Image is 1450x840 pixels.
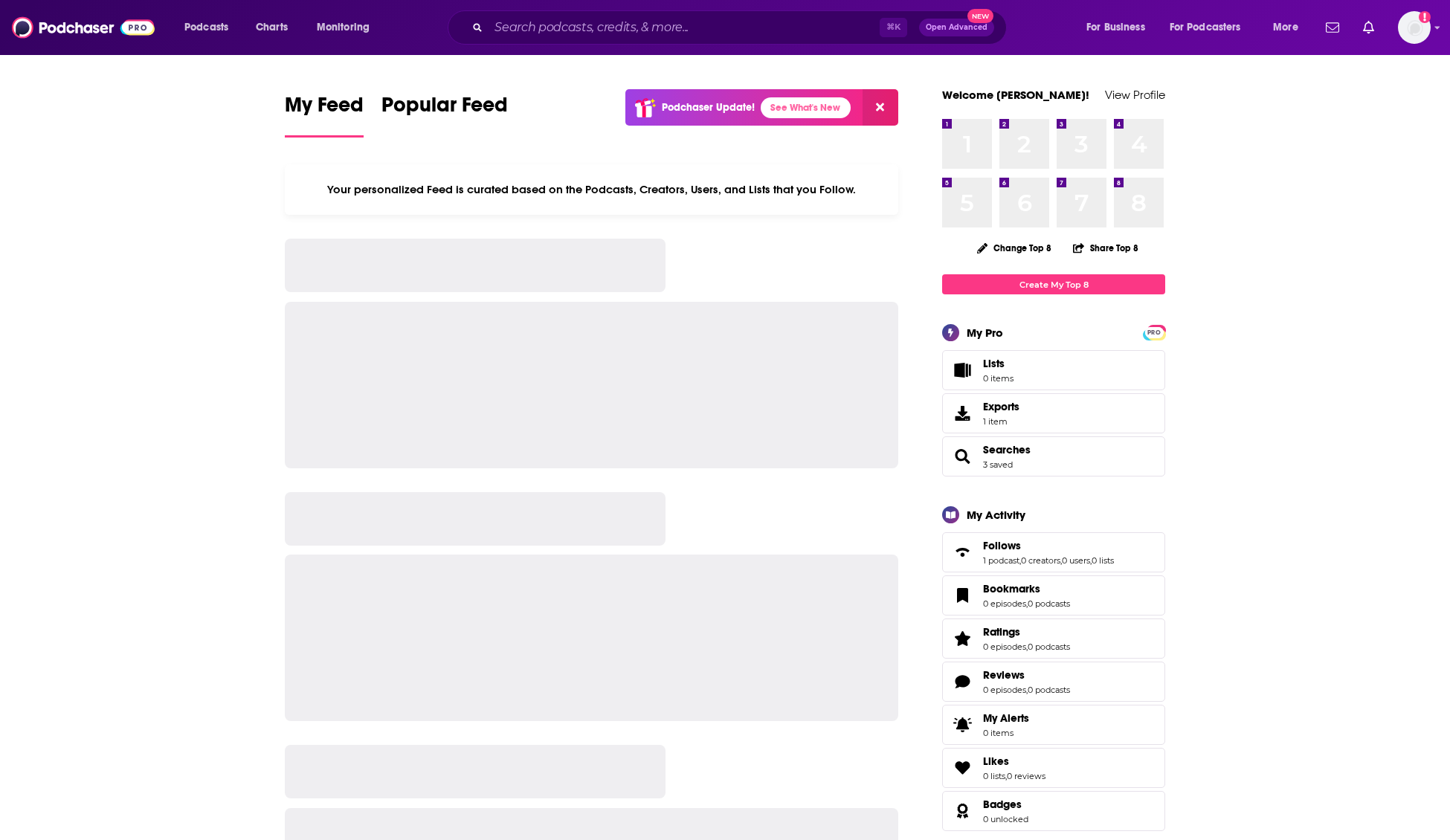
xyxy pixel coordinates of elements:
[983,625,1070,639] a: Ratings
[1007,771,1045,781] a: 0 reviews
[1398,11,1431,44] span: Logged in as cmand-s
[967,326,1003,340] div: My Pro
[942,575,1165,616] span: Bookmarks
[942,618,1165,659] span: Ratings
[1357,15,1380,40] a: Show notifications dropdown
[942,88,1089,102] a: Welcome [PERSON_NAME]!
[947,542,977,563] a: Follows
[1026,685,1028,695] span: ,
[983,711,1029,725] span: My Alerts
[942,748,1165,788] span: Likes
[1060,555,1062,566] span: ,
[983,400,1019,413] span: Exports
[983,642,1026,652] a: 0 episodes
[983,373,1014,384] span: 0 items
[1145,326,1163,337] a: PRO
[761,97,851,118] a: See What's New
[919,19,994,36] button: Open AdvancedNew
[983,814,1028,824] a: 0 unlocked
[983,582,1070,595] a: Bookmarks
[983,443,1031,456] a: Searches
[1105,88,1165,102] a: View Profile
[942,532,1165,572] span: Follows
[967,9,994,23] span: New
[1145,327,1163,338] span: PRO
[1021,555,1060,566] a: 0 creators
[983,416,1019,427] span: 1 item
[947,360,977,381] span: Lists
[1273,17,1298,38] span: More
[947,801,977,821] a: Badges
[983,668,1070,682] a: Reviews
[983,555,1019,566] a: 1 podcast
[942,791,1165,831] span: Badges
[1028,598,1070,609] a: 0 podcasts
[1026,598,1028,609] span: ,
[926,24,987,31] span: Open Advanced
[983,625,1020,639] span: Ratings
[174,16,248,39] button: open menu
[947,403,977,424] span: Exports
[1028,685,1070,695] a: 0 podcasts
[942,274,1165,294] a: Create My Top 8
[1062,555,1090,566] a: 0 users
[983,357,1005,370] span: Lists
[462,10,1021,45] div: Search podcasts, credits, & more...
[942,705,1165,745] a: My Alerts
[947,671,977,692] a: Reviews
[381,92,508,138] a: Popular Feed
[1028,642,1070,652] a: 0 podcasts
[285,92,364,126] span: My Feed
[983,755,1009,768] span: Likes
[942,662,1165,702] span: Reviews
[306,16,389,39] button: open menu
[983,459,1013,470] a: 3 saved
[983,798,1022,811] span: Badges
[1076,16,1164,39] button: open menu
[947,714,977,735] span: My Alerts
[1086,17,1145,38] span: For Business
[256,17,288,38] span: Charts
[1019,555,1021,566] span: ,
[1160,16,1263,39] button: open menu
[1263,16,1317,39] button: open menu
[942,393,1165,433] a: Exports
[1092,555,1114,566] a: 0 lists
[983,668,1025,682] span: Reviews
[983,539,1021,552] span: Follows
[1026,642,1028,652] span: ,
[947,757,977,778] a: Likes
[489,16,880,39] input: Search podcasts, credits, & more...
[942,350,1165,390] a: Lists
[983,685,1026,695] a: 0 episodes
[983,539,1114,552] a: Follows
[947,585,977,606] a: Bookmarks
[967,508,1025,522] div: My Activity
[1398,11,1431,44] button: Show profile menu
[317,17,370,38] span: Monitoring
[983,582,1040,595] span: Bookmarks
[246,16,297,39] a: Charts
[983,798,1028,811] a: Badges
[381,92,508,126] span: Popular Feed
[1320,15,1345,40] a: Show notifications dropdown
[662,101,755,114] p: Podchaser Update!
[983,357,1014,370] span: Lists
[1072,233,1139,262] button: Share Top 8
[12,13,155,42] img: Podchaser - Follow, Share and Rate Podcasts
[983,598,1026,609] a: 0 episodes
[947,628,977,649] a: Ratings
[983,771,1005,781] a: 0 lists
[184,17,228,38] span: Podcasts
[880,18,907,37] span: ⌘ K
[1005,771,1007,781] span: ,
[983,728,1029,738] span: 0 items
[1170,17,1241,38] span: For Podcasters
[968,239,1060,257] button: Change Top 8
[942,436,1165,476] span: Searches
[285,164,898,215] div: Your personalized Feed is curated based on the Podcasts, Creators, Users, and Lists that you Follow.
